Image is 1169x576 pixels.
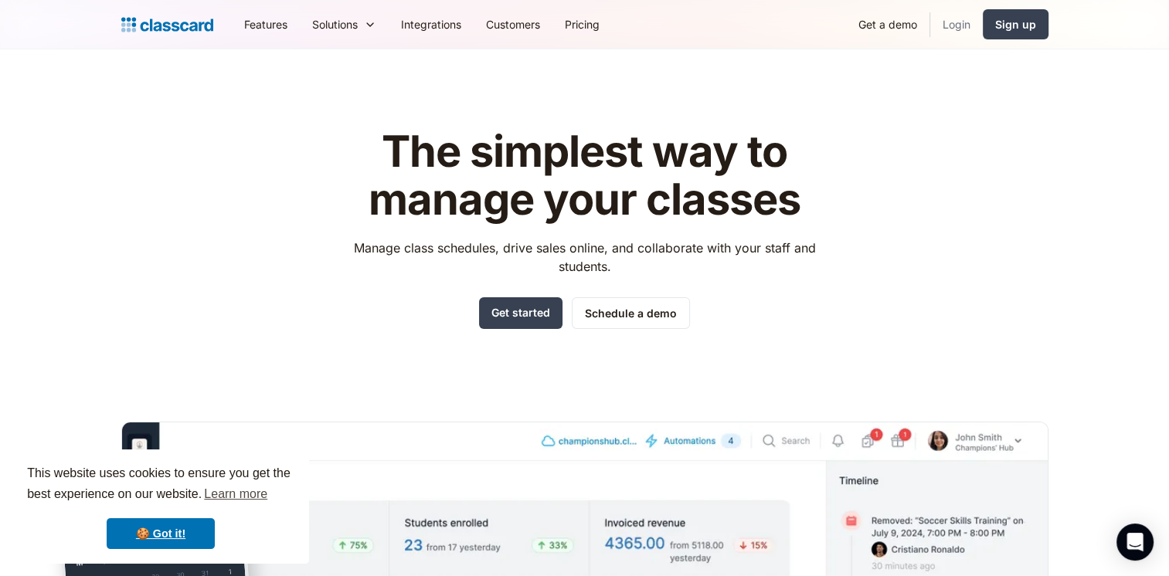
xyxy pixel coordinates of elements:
[995,16,1036,32] div: Sign up
[339,239,830,276] p: Manage class schedules, drive sales online, and collaborate with your staff and students.
[27,464,294,506] span: This website uses cookies to ensure you get the best experience on our website.
[552,7,612,42] a: Pricing
[12,449,309,564] div: cookieconsent
[107,518,215,549] a: dismiss cookie message
[202,483,270,506] a: learn more about cookies
[983,9,1048,39] a: Sign up
[121,14,213,36] a: home
[1116,523,1154,561] div: Open Intercom Messenger
[474,7,552,42] a: Customers
[232,7,300,42] a: Features
[339,128,830,223] h1: The simplest way to manage your classes
[479,297,562,329] a: Get started
[300,7,389,42] div: Solutions
[846,7,929,42] a: Get a demo
[312,16,358,32] div: Solutions
[572,297,690,329] a: Schedule a demo
[389,7,474,42] a: Integrations
[930,7,983,42] a: Login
